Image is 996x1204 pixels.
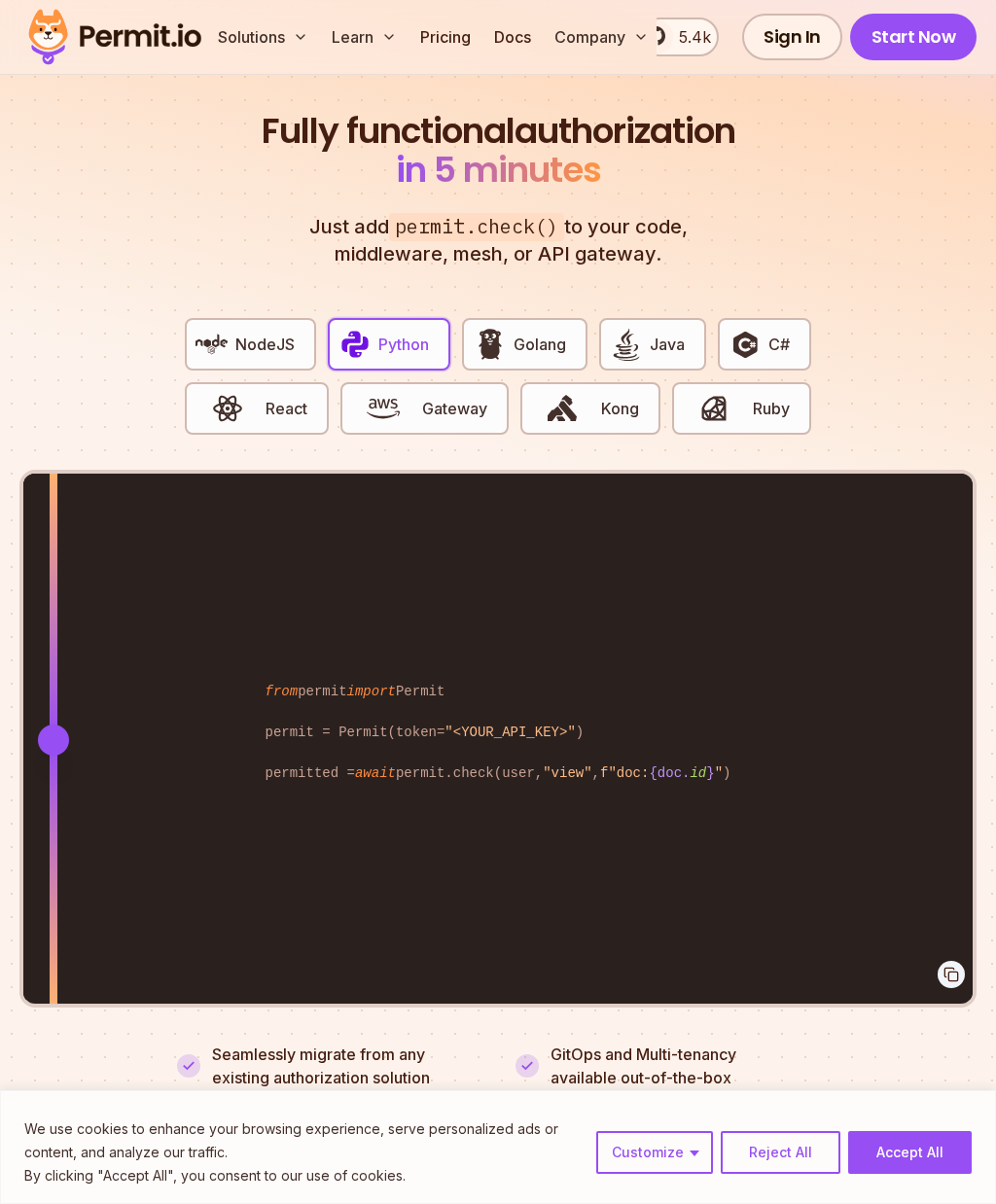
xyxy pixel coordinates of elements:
span: Kong [601,397,639,420]
button: Company [547,18,657,56]
span: id [690,765,706,781]
span: "view" [543,765,591,781]
img: Permit logo [19,4,210,70]
span: Python [378,333,429,356]
span: permit.check() [389,213,564,241]
img: Golang [474,328,507,361]
a: Start Now [850,14,978,60]
span: C# [768,333,790,356]
span: import [347,684,396,699]
button: Accept All [848,1131,972,1174]
img: Python [338,328,372,361]
p: Just add to your code, middleware, mesh, or API gateway. [288,213,708,267]
img: NodeJS [196,328,229,361]
button: Reject All [721,1131,840,1174]
a: Pricing [412,18,479,56]
span: from [266,684,299,699]
span: 5.4k [667,25,711,49]
img: Ruby [697,392,730,425]
img: Java [610,328,643,361]
span: React [266,397,307,420]
span: "<YOUR_API_KEY>" [445,725,575,740]
span: Gateway [422,397,487,420]
span: Fully functional [262,112,515,151]
a: 5.4k [640,18,719,56]
span: {doc. } [649,765,714,781]
img: Gateway [367,392,400,425]
span: Golang [514,333,566,356]
a: Sign In [742,14,842,60]
p: Seamlessly migrate from any existing authorization solution [212,1043,480,1089]
span: f"doc: " [600,765,723,781]
p: We use cookies to enhance your browsing experience, serve personalized ads or content, and analyz... [24,1117,582,1164]
p: GitOps and Multi-tenancy available out-of-the-box [551,1043,736,1089]
h2: authorization [257,112,739,190]
a: Docs [486,18,539,56]
span: in 5 minutes [396,145,601,195]
img: Kong [546,392,579,425]
span: await [355,765,396,781]
button: Customize [596,1131,713,1174]
button: Solutions [210,18,316,56]
code: permit Permit permit = Permit(token= ) permitted = permit.check(user, , ) [252,666,745,799]
span: Ruby [753,397,790,420]
span: NodeJS [235,333,295,356]
img: C# [729,328,762,361]
button: Learn [324,18,405,56]
img: React [211,392,244,425]
span: Java [650,333,685,356]
p: By clicking "Accept All", you consent to our use of cookies. [24,1164,582,1187]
